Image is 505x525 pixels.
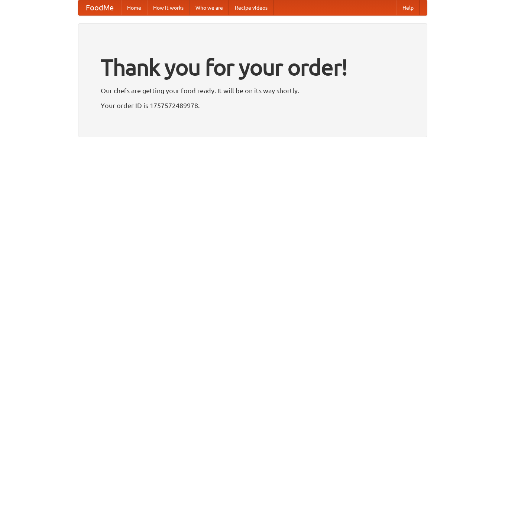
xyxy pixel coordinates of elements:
a: FoodMe [78,0,121,15]
a: Home [121,0,147,15]
p: Our chefs are getting your food ready. It will be on its way shortly. [101,85,405,96]
a: Help [396,0,420,15]
a: How it works [147,0,190,15]
h1: Thank you for your order! [101,49,405,85]
p: Your order ID is 1757572489978. [101,100,405,111]
a: Who we are [190,0,229,15]
a: Recipe videos [229,0,273,15]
